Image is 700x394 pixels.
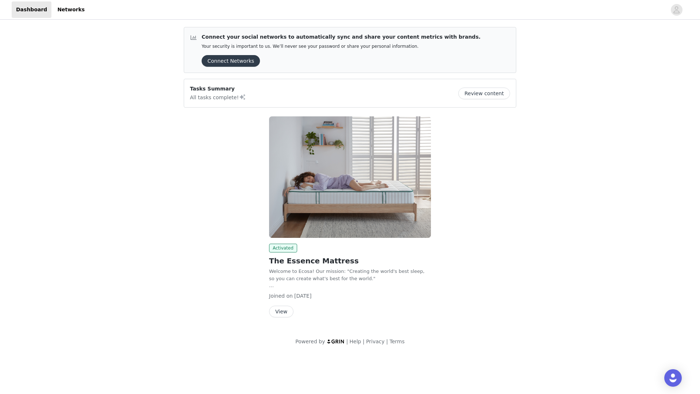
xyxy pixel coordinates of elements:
p: Welcome to Ecosa! Our mission: "Creating the world's best sleep, so you can create what's best fo... [269,268,431,282]
p: All tasks complete! [190,93,246,101]
span: Activated [269,244,297,252]
a: Terms [389,339,404,344]
span: | [346,339,348,344]
a: View [269,309,293,314]
p: Connect your social networks to automatically sync and share your content metrics with brands. [202,33,481,41]
span: | [363,339,365,344]
p: Your security is important to us. We’ll never see your password or share your personal information. [202,44,481,49]
a: Dashboard [12,1,51,18]
img: logo [327,339,345,344]
span: [DATE] [294,293,311,299]
img: Ecosa [269,116,431,238]
div: Open Intercom Messenger [664,369,682,387]
a: Networks [53,1,89,18]
button: Connect Networks [202,55,260,67]
h2: The Essence Mattress [269,255,431,266]
a: Privacy [366,339,385,344]
a: Help [350,339,361,344]
span: | [386,339,388,344]
span: Joined on [269,293,293,299]
button: View [269,306,293,317]
div: avatar [673,4,680,16]
button: Review content [458,88,510,99]
span: Powered by [295,339,325,344]
p: Tasks Summary [190,85,246,93]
